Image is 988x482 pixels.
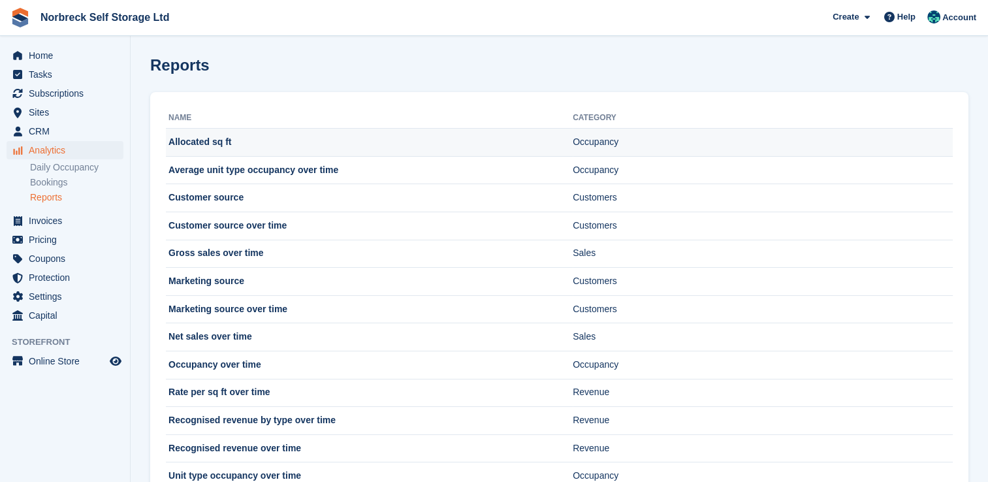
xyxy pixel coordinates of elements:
[573,129,953,157] td: Occupancy
[7,103,123,121] a: menu
[30,161,123,174] a: Daily Occupancy
[7,84,123,103] a: menu
[7,122,123,140] a: menu
[29,231,107,249] span: Pricing
[573,240,953,268] td: Sales
[573,434,953,462] td: Revenue
[166,129,573,157] td: Allocated sq ft
[166,351,573,379] td: Occupancy over time
[7,231,123,249] a: menu
[29,249,107,268] span: Coupons
[7,268,123,287] a: menu
[166,156,573,184] td: Average unit type occupancy over time
[108,353,123,369] a: Preview store
[7,306,123,325] a: menu
[29,141,107,159] span: Analytics
[7,46,123,65] a: menu
[7,141,123,159] a: menu
[166,268,573,296] td: Marketing source
[166,295,573,323] td: Marketing source over time
[573,184,953,212] td: Customers
[166,240,573,268] td: Gross sales over time
[927,10,940,24] img: Sally King
[12,336,130,349] span: Storefront
[833,10,859,24] span: Create
[573,108,953,129] th: Category
[29,212,107,230] span: Invoices
[30,176,123,189] a: Bookings
[166,212,573,240] td: Customer source over time
[29,65,107,84] span: Tasks
[7,287,123,306] a: menu
[897,10,916,24] span: Help
[573,351,953,379] td: Occupancy
[166,407,573,435] td: Recognised revenue by type over time
[29,268,107,287] span: Protection
[7,212,123,230] a: menu
[29,352,107,370] span: Online Store
[7,65,123,84] a: menu
[30,191,123,204] a: Reports
[35,7,174,28] a: Norbreck Self Storage Ltd
[10,8,30,27] img: stora-icon-8386f47178a22dfd0bd8f6a31ec36ba5ce8667c1dd55bd0f319d3a0aa187defe.svg
[7,249,123,268] a: menu
[29,287,107,306] span: Settings
[942,11,976,24] span: Account
[573,268,953,296] td: Customers
[573,407,953,435] td: Revenue
[166,379,573,407] td: Rate per sq ft over time
[573,323,953,351] td: Sales
[29,306,107,325] span: Capital
[573,379,953,407] td: Revenue
[573,295,953,323] td: Customers
[150,56,210,74] h1: Reports
[166,434,573,462] td: Recognised revenue over time
[29,46,107,65] span: Home
[166,108,573,129] th: Name
[573,156,953,184] td: Occupancy
[166,323,573,351] td: Net sales over time
[29,122,107,140] span: CRM
[7,352,123,370] a: menu
[573,212,953,240] td: Customers
[166,184,573,212] td: Customer source
[29,84,107,103] span: Subscriptions
[29,103,107,121] span: Sites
